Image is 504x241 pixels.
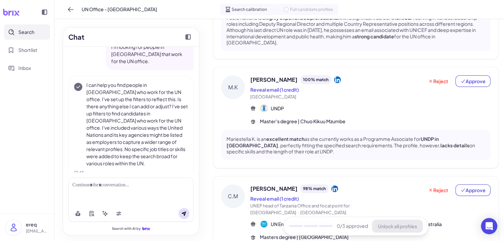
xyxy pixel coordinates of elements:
span: Inbox [18,64,31,72]
img: 公司logo [261,221,267,227]
p: ereq [26,221,49,228]
span: Shortlist [18,47,37,54]
span: UNEP head of Tanzania Office and focal point for [GEOGRAPHIC_DATA] [250,203,350,215]
button: Search [4,24,50,40]
span: Full candidate profiles [290,6,333,13]
img: user_logo.png [6,220,21,235]
button: Reject [423,75,453,87]
span: Reject [428,187,448,193]
p: I can help you find people in [GEOGRAPHIC_DATA] who work for the UN office. I've set up the filte... [86,81,188,167]
span: UN Environment Programme [271,221,335,228]
span: UN Office - [GEOGRAPHIC_DATA] [82,6,157,13]
span: Search with AI by [112,226,141,231]
p: Mariestella K. is an as she currently works as a Programme Associate for , perfectly fitting the ... [226,136,485,154]
strong: lacks details [440,142,469,148]
span: [GEOGRAPHIC_DATA] [250,94,296,99]
p: [EMAIL_ADDRESS][DOMAIN_NAME] [26,228,49,234]
button: Inbox [4,60,50,76]
span: Search [18,29,34,36]
h2: Chat [68,32,84,42]
span: [GEOGRAPHIC_DATA] [300,210,346,215]
div: M.K [221,75,245,99]
button: Approve [455,75,490,87]
span: Masters degree | [GEOGRAPHIC_DATA] [260,234,349,241]
span: Search calibration [232,6,267,13]
div: Open Intercom Messenger [481,218,497,234]
button: Shortlist [4,42,50,58]
img: 公司logo [261,105,267,112]
p: I'm looking for people in [GEOGRAPHIC_DATA] that work for the UN office. [111,43,188,65]
div: C.M [221,184,245,208]
button: Send message [179,208,189,219]
span: UNDP [271,105,284,112]
span: · [298,210,299,215]
div: 100 % match [300,75,331,84]
strong: strong candidate [355,33,394,39]
div: 17:45 [74,170,188,176]
span: Approve [460,78,486,85]
button: Collapse chat [183,32,194,42]
span: Master's degree | Chuo Kikuu Mzumbe [260,118,346,125]
button: Reveal email (1 credit) [250,195,299,202]
strong: UNDP in [GEOGRAPHIC_DATA] [226,136,439,148]
span: Reject [428,78,448,85]
button: Reveal email (1 credit) [250,86,299,93]
span: Approve [460,187,486,193]
span: 0 /3 approved [337,223,368,230]
button: Approve [455,184,490,196]
p: Festo Kavishe is a with a significant career at , serving in various leadership roles including D... [226,15,485,45]
strong: excellent match [266,136,304,142]
span: [PERSON_NAME] [250,185,298,193]
button: Reject [423,184,453,196]
div: 98 % match [300,184,329,193]
span: [PERSON_NAME] [250,76,298,84]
